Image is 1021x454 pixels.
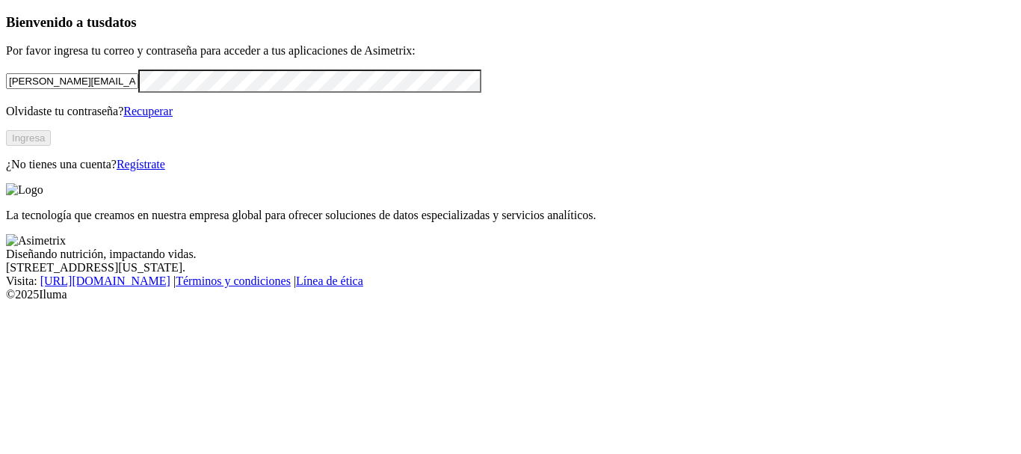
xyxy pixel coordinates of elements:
[6,234,66,248] img: Asimetrix
[6,105,1015,118] p: Olvidaste tu contraseña?
[117,158,165,171] a: Regístrate
[6,73,138,89] input: Tu correo
[6,130,51,146] button: Ingresa
[40,274,170,287] a: [URL][DOMAIN_NAME]
[6,183,43,197] img: Logo
[123,105,173,117] a: Recuperar
[6,261,1015,274] div: [STREET_ADDRESS][US_STATE].
[176,274,291,287] a: Términos y condiciones
[6,288,1015,301] div: © 2025 Iluma
[6,158,1015,171] p: ¿No tienes una cuenta?
[6,209,1015,222] p: La tecnología que creamos en nuestra empresa global para ofrecer soluciones de datos especializad...
[6,44,1015,58] p: Por favor ingresa tu correo y contraseña para acceder a tus aplicaciones de Asimetrix:
[6,248,1015,261] div: Diseñando nutrición, impactando vidas.
[6,14,1015,31] h3: Bienvenido a tus
[6,274,1015,288] div: Visita : | |
[296,274,363,287] a: Línea de ética
[105,14,137,30] span: datos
